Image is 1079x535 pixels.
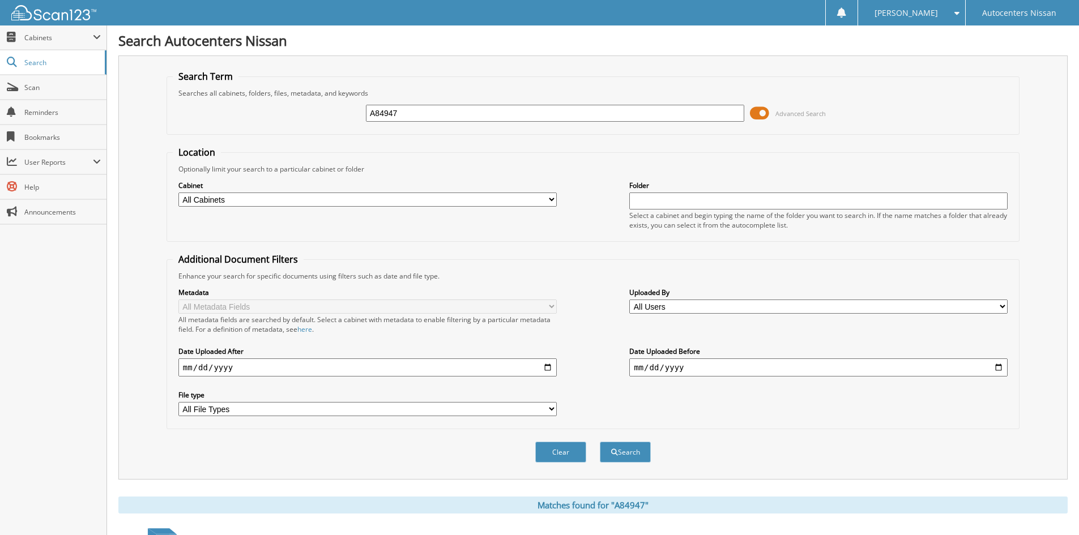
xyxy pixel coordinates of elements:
[173,146,221,159] legend: Location
[173,271,1013,281] div: Enhance your search for specific documents using filters such as date and file type.
[178,390,557,400] label: File type
[24,33,93,42] span: Cabinets
[118,497,1068,513] div: Matches found for "A84947"
[535,442,586,463] button: Clear
[173,88,1013,98] div: Searches all cabinets, folders, files, metadata, and keywords
[24,182,101,192] span: Help
[24,108,101,117] span: Reminders
[24,83,101,92] span: Scan
[173,164,1013,174] div: Optionally limit your search to a particular cabinet or folder
[629,288,1008,297] label: Uploaded By
[24,132,101,142] span: Bookmarks
[118,31,1068,50] h1: Search Autocenters Nissan
[173,70,238,83] legend: Search Term
[600,442,651,463] button: Search
[178,288,557,297] label: Metadata
[982,10,1056,16] span: Autocenters Nissan
[11,5,96,20] img: scan123-logo-white.svg
[24,58,99,67] span: Search
[178,181,557,190] label: Cabinet
[629,346,1008,356] label: Date Uploaded Before
[24,207,101,217] span: Announcements
[629,181,1008,190] label: Folder
[24,157,93,167] span: User Reports
[875,10,938,16] span: [PERSON_NAME]
[178,358,557,376] input: start
[775,109,826,118] span: Advanced Search
[173,253,304,266] legend: Additional Document Filters
[629,211,1008,230] div: Select a cabinet and begin typing the name of the folder you want to search in. If the name match...
[629,358,1008,376] input: end
[297,324,312,334] a: here
[178,315,557,334] div: All metadata fields are searched by default. Select a cabinet with metadata to enable filtering b...
[178,346,557,356] label: Date Uploaded After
